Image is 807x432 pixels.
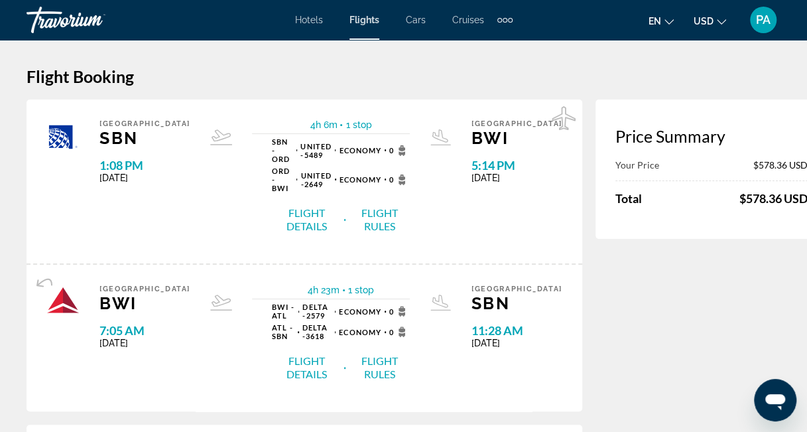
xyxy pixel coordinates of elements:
span: [GEOGRAPHIC_DATA] [471,119,562,128]
span: 2579 [302,303,331,320]
span: 4h 23m [308,285,340,295]
img: Airline logo [46,119,80,153]
button: Extra navigation items [497,9,513,31]
iframe: Button to launch messaging window [754,379,796,421]
button: Change currency [694,11,726,31]
span: PA [756,13,771,27]
span: ATL - SBN [272,323,294,340]
span: 7:05 AM [99,323,190,338]
span: 2649 [300,171,332,188]
button: Flight Details [272,206,341,234]
span: United - [300,171,332,188]
button: Flight Rules [349,206,409,234]
span: BWI [99,293,190,313]
span: 0 [389,326,410,337]
span: Economy [339,307,381,316]
span: SBN [471,293,562,313]
span: Your Price [615,159,659,171]
span: 0 [389,306,410,317]
span: Delta - [302,303,328,320]
span: [DATE] [99,173,190,183]
span: USD [694,16,714,27]
span: 1 stop [348,285,374,295]
h1: Flight Booking [27,66,780,86]
span: BWI - ATL [272,303,295,320]
span: 1:08 PM [99,158,190,173]
button: Change language [649,11,674,31]
span: Delta - [302,323,328,340]
span: SBN - ORD [272,137,293,163]
span: Economy [339,328,381,336]
span: 11:28 AM [471,323,562,338]
span: 0 [389,175,410,185]
span: 5:14 PM [471,158,562,173]
span: Economy [339,146,381,155]
span: [DATE] [99,338,190,348]
img: Airline logo [46,285,80,318]
span: BWI [471,128,562,148]
button: Flight Rules [349,354,409,382]
span: [DATE] [471,173,562,183]
span: Total [615,191,642,206]
span: 5489 [300,142,332,159]
a: Cars [406,15,426,25]
span: [GEOGRAPHIC_DATA] [99,119,190,128]
span: United - [300,142,332,159]
span: SBN [99,128,190,148]
span: [GEOGRAPHIC_DATA] [471,285,562,293]
span: 3618 [302,323,332,340]
a: Travorium [27,3,159,37]
button: User Menu [746,6,780,34]
a: Hotels [295,15,323,25]
span: ORD - BWI [272,167,293,192]
a: Cruises [452,15,484,25]
span: Economy [340,175,382,184]
span: en [649,16,661,27]
span: 4h 6m [310,119,337,130]
a: Flights [349,15,379,25]
span: 0 [389,145,410,156]
span: [GEOGRAPHIC_DATA] [99,285,190,293]
span: [DATE] [471,338,562,348]
button: Flight Details [272,354,341,382]
span: 1 stop [345,119,371,130]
